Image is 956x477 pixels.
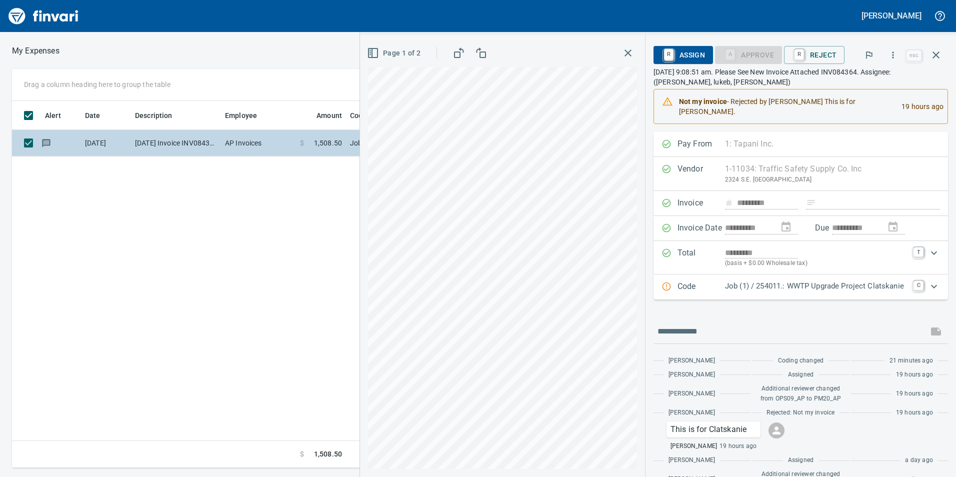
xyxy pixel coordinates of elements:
span: Coding [350,109,386,121]
div: 19 hours ago [893,92,943,120]
span: 19 hours ago [896,389,933,399]
span: Has messages [41,139,51,146]
span: Description [135,109,172,121]
p: This is for Clatskanie [670,423,756,435]
span: Alert [45,109,61,121]
h5: [PERSON_NAME] [861,10,921,21]
span: [PERSON_NAME] [668,455,715,465]
span: This records your message into the invoice and notifies anyone mentioned [924,319,948,343]
span: Amount [316,109,342,121]
a: C [913,280,923,290]
span: Description [135,109,185,121]
a: esc [906,50,921,61]
span: a day ago [905,455,933,465]
span: [PERSON_NAME] [668,408,715,418]
span: 1,508.50 [314,138,342,148]
img: Finvari [6,4,81,28]
strong: Not my invoice [679,97,727,105]
span: Amount [303,109,342,121]
button: RReject [784,46,844,64]
div: - Rejected by [PERSON_NAME] This is for [PERSON_NAME]. [679,92,893,120]
span: Reject [792,46,836,63]
span: [PERSON_NAME] [668,370,715,380]
span: Rejected: Not my invoice [766,408,834,418]
span: Assigned [788,455,813,465]
button: Page 1 of 2 [365,44,424,62]
span: Date [85,109,113,121]
p: Job (1) / 254011.: WWTP Upgrade Project Clatskanie [725,280,907,292]
p: Code [677,280,725,293]
span: Additional reviewer changed from OPS09_AP to PM20_AP [757,384,844,404]
div: Expand [653,241,948,274]
td: [DATE] Invoice INV084364 from Traffic Safety Supply Co. Inc (1-11034) [131,130,221,156]
td: Job (1) / 254011.: WWTP Upgrade Project Clatskanie [346,130,596,156]
span: $ [300,138,304,148]
button: [PERSON_NAME] [859,8,924,23]
span: Coding [350,109,373,121]
span: Employee [225,109,257,121]
span: Alert [45,109,74,121]
span: Employee [225,109,270,121]
a: R [794,49,804,60]
span: 21 minutes ago [889,356,933,366]
a: T [913,247,923,257]
button: Flag [858,44,880,66]
p: Total [677,247,725,268]
td: [DATE] [81,130,131,156]
span: 19 hours ago [896,408,933,418]
span: Coding changed [778,356,823,366]
p: (basis + $0.00 Wholesale tax) [725,258,907,268]
td: AP Invoices [221,130,296,156]
span: [PERSON_NAME] [668,356,715,366]
span: Assign [661,46,705,63]
p: Drag a column heading here to group the table [24,79,170,89]
nav: breadcrumb [12,45,59,57]
div: Job Phase required [715,50,782,58]
p: [DATE] 9:08:51 am. Please See New Invoice Attached INV084364. Assignee: ([PERSON_NAME], lukeb, [P... [653,67,948,87]
button: RAssign [653,46,713,64]
span: [PERSON_NAME] [668,389,715,399]
p: My Expenses [12,45,59,57]
span: Date [85,109,100,121]
span: Page 1 of 2 [369,47,420,59]
a: R [664,49,673,60]
div: Expand [653,274,948,299]
span: $ [300,449,304,459]
span: 1,508.50 [314,449,342,459]
span: [PERSON_NAME] [670,441,717,451]
span: 19 hours ago [896,370,933,380]
span: Assigned [788,370,813,380]
span: 19 hours ago [719,441,756,451]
